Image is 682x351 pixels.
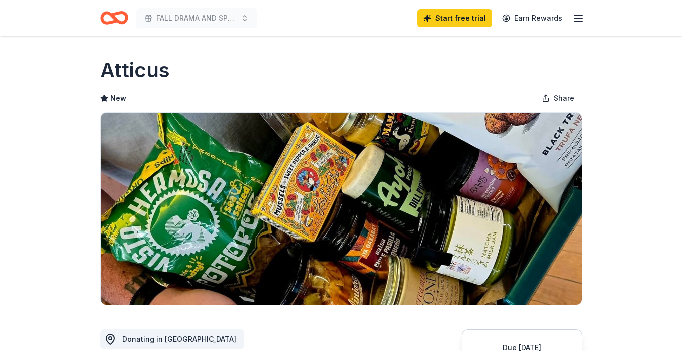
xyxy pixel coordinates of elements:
[100,6,128,30] a: Home
[122,335,236,343] span: Donating in [GEOGRAPHIC_DATA]
[110,92,126,104] span: New
[554,92,574,104] span: Share
[101,113,582,305] img: Image for Atticus
[496,9,568,27] a: Earn Rewards
[100,56,170,84] h1: Atticus
[156,12,237,24] span: FALL DRAMA AND SPRING MUSICAL
[417,9,492,27] a: Start free trial
[534,88,582,108] button: Share
[136,8,257,28] button: FALL DRAMA AND SPRING MUSICAL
